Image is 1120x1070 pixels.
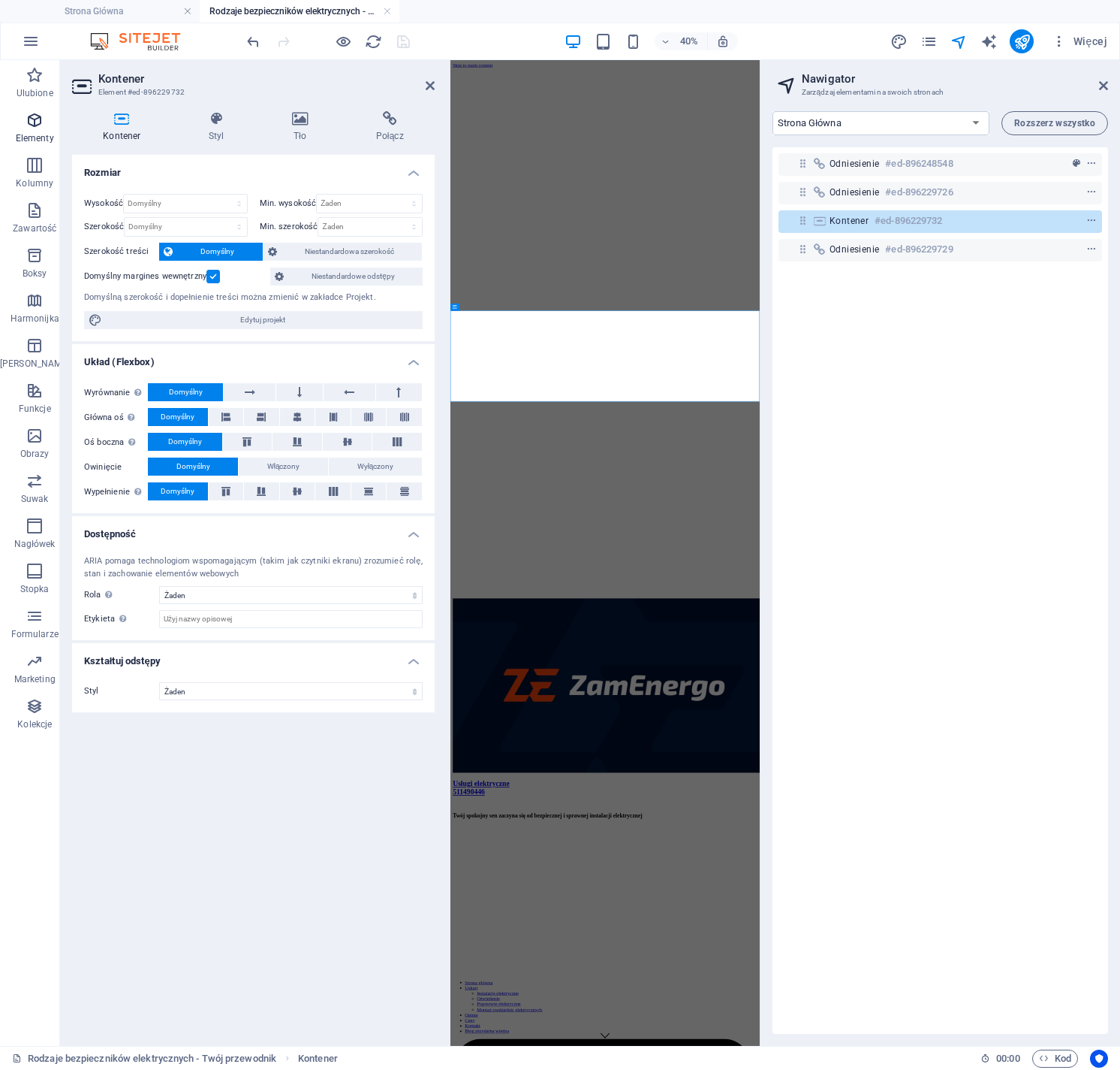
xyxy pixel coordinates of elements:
p: Zawartość [13,222,56,234]
button: Domyślny [148,383,223,401]
label: Domyślny margines wewnętrzny [84,267,206,286]
button: Kod [1032,1050,1078,1068]
i: Nawigator [950,33,968,50]
label: Szerokość [84,222,124,231]
button: Niestandardowe odstępy [270,267,423,286]
div: ARIA pomaga technologiom wspomagającym (takim jak czytniki ekranu) zrozumieć rolę, stan i zachowa... [84,555,423,580]
span: Domyślny [161,408,194,426]
span: Kliknij, aby zaznaczyć. Kliknij dwukrotnie, aby edytować [298,1050,338,1068]
h4: Kształtuj odstępy [72,643,435,670]
h2: Nawigator [802,72,1108,86]
span: Odniesienie [829,158,879,170]
button: Więcej [1046,29,1113,53]
span: Niestandardowa szerokość [282,243,418,261]
label: Oś boczna [84,434,148,452]
p: Funkcje [19,403,51,415]
i: Opublikuj [1013,33,1031,50]
span: Domyślny [177,243,258,261]
span: Styl [84,686,98,696]
h4: Rozmiar [72,155,435,182]
i: Strony (Ctrl+Alt+S) [920,33,938,50]
p: Elementy [16,132,54,144]
button: Rozszerz wszystko [1001,111,1108,135]
h4: Tło [261,111,345,143]
p: Marketing [14,673,56,685]
label: Wypełnienie [84,483,148,501]
label: Szerokość treści [84,243,159,261]
button: reload [364,32,382,50]
a: Skip to main content [6,6,106,19]
label: Min. wysokość [260,199,317,207]
button: undo [244,32,262,50]
h6: #ed-896248548 [885,155,953,173]
p: Kolekcje [17,718,52,730]
button: Włączony [239,458,328,476]
span: : [1007,1053,1009,1064]
button: pages [920,32,938,50]
button: Edytuj projekt [84,311,423,329]
button: text_generator [980,32,998,50]
h6: 40% [677,32,701,50]
img: Editor Logo [86,32,199,50]
h4: Układ (Flexbox) [72,344,435,371]
label: Owinięcie [84,458,148,476]
input: Użyj nazwy opisowej [159,610,423,628]
button: publish [1010,29,1034,53]
button: design [890,32,908,50]
i: Po zmianie rozmiaru automatycznie dostosowuje poziom powiększenia do wybranego urządzenia. [716,35,730,48]
nav: breadcrumb [298,1050,338,1068]
button: context-menu [1084,212,1099,230]
span: Rola [84,586,116,604]
span: Więcej [1052,34,1107,49]
button: preset [1069,155,1084,173]
span: Domyślny [168,433,202,451]
label: Wyrównanie [84,384,148,402]
button: Domyślny [148,408,208,426]
p: Ulubione [17,87,53,99]
button: Domyślny [159,243,263,261]
span: Rozszerz wszystko [1014,119,1095,128]
span: Odniesienie [829,243,879,255]
h6: #ed-896229729 [885,240,953,258]
span: Domyślny [161,482,194,500]
p: Formularze [11,628,59,640]
span: Odniesienie [829,186,879,198]
button: 40% [655,32,708,50]
h6: #ed-896229732 [875,212,942,230]
span: Edytuj projekt [107,311,418,329]
div: Domyślną szerokość i dopełnienie treści można zmienić w zakładce Projekt. [84,292,423,304]
h4: Rodzaje bezpieczników elektrycznych - Twój przewodnik [200,3,399,20]
label: Wysokość [84,199,123,207]
button: Domyślny [148,433,222,451]
p: Suwak [21,493,49,505]
span: 00 00 [996,1050,1019,1068]
h4: Dostępność [72,516,435,543]
p: Kolumny [16,177,53,189]
h6: Czas sesji [980,1050,1020,1068]
h4: Styl [178,111,261,143]
span: Niestandardowe odstępy [288,267,418,286]
button: context-menu [1084,183,1099,201]
h4: Kontener [72,111,178,143]
span: Domyślny [169,383,203,401]
span: Włączony [267,458,300,476]
button: Kliknij tutaj, aby wyjść z trybu podglądu i kontynuować edycję [334,32,352,50]
i: Cofnij: Przesuń elementy (Ctrl+Z) [245,33,262,50]
button: Niestandardowa szerokość [263,243,423,261]
button: context-menu [1084,240,1099,258]
button: Wyłączony [329,458,422,476]
a: Kliknij, aby anulować zaznaczenie. Kliknij dwukrotnie, aby otworzyć Strony [12,1050,276,1068]
p: Obrazy [20,448,50,460]
button: Usercentrics [1090,1050,1108,1068]
i: AI Writer [980,33,998,50]
button: navigator [950,32,968,50]
button: Domyślny [148,458,238,476]
p: Boksy [23,267,47,280]
span: Domyślny [176,458,210,476]
label: Główna oś [84,409,148,427]
h6: #ed-896229726 [885,183,953,201]
button: context-menu [1084,155,1099,173]
span: Kontener [829,215,869,227]
h3: Element #ed-896229732 [98,86,405,99]
button: Domyślny [148,482,208,500]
